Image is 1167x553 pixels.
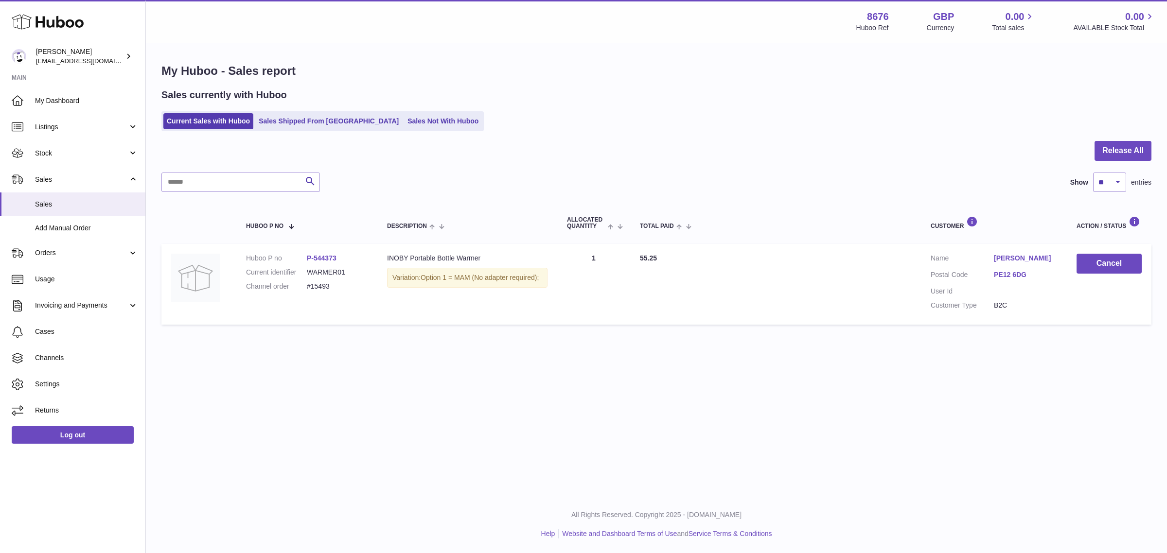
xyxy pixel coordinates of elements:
h2: Sales currently with Huboo [161,88,287,102]
a: Service Terms & Conditions [689,530,772,537]
dt: User Id [931,287,994,296]
dt: Postal Code [931,270,994,282]
span: My Dashboard [35,96,138,105]
div: [PERSON_NAME] [36,47,124,66]
a: 0.00 AVAILABLE Stock Total [1073,10,1155,33]
div: Customer [931,216,1057,229]
span: Orders [35,248,128,258]
span: Settings [35,380,138,389]
dd: B2C [994,301,1057,310]
div: Currency [927,23,955,33]
a: Log out [12,426,134,444]
img: no-photo.jpg [171,254,220,302]
a: Website and Dashboard Terms of Use [562,530,677,537]
div: Variation: [387,268,548,288]
dt: Channel order [246,282,307,291]
strong: GBP [933,10,954,23]
span: AVAILABLE Stock Total [1073,23,1155,33]
span: Sales [35,175,128,184]
dt: Current identifier [246,268,307,277]
dd: WARMER01 [307,268,368,277]
strong: 8676 [867,10,889,23]
a: PE12 6DG [994,270,1057,279]
dd: #15493 [307,282,368,291]
a: Help [541,530,555,537]
a: 0.00 Total sales [992,10,1035,33]
li: and [559,529,772,538]
span: Description [387,223,427,229]
a: [PERSON_NAME] [994,254,1057,263]
a: P-544373 [307,254,336,262]
span: ALLOCATED Quantity [567,217,605,229]
p: All Rights Reserved. Copyright 2025 - [DOMAIN_NAME] [154,510,1159,519]
dt: Huboo P no [246,254,307,263]
h1: My Huboo - Sales report [161,63,1151,79]
button: Release All [1095,141,1151,161]
dt: Name [931,254,994,265]
span: Total sales [992,23,1035,33]
button: Cancel [1077,254,1142,274]
span: Listings [35,122,128,132]
img: hello@inoby.co.uk [12,49,26,64]
span: Stock [35,149,128,158]
a: Current Sales with Huboo [163,113,253,129]
div: Huboo Ref [856,23,889,33]
div: Action / Status [1077,216,1142,229]
span: Total paid [640,223,674,229]
span: Invoicing and Payments [35,301,128,310]
span: Sales [35,200,138,209]
span: Channels [35,353,138,363]
span: 0.00 [1006,10,1025,23]
span: entries [1131,178,1151,187]
label: Show [1070,178,1088,187]
dt: Customer Type [931,301,994,310]
span: Option 1 = MAM (No adapter required); [421,274,539,281]
span: Cases [35,327,138,336]
span: 55.25 [640,254,657,262]
td: 1 [557,244,630,325]
span: Huboo P no [246,223,283,229]
span: [EMAIL_ADDRESS][DOMAIN_NAME] [36,57,143,65]
a: Sales Shipped From [GEOGRAPHIC_DATA] [255,113,402,129]
span: Returns [35,406,138,415]
a: Sales Not With Huboo [404,113,482,129]
div: INOBY Portable Bottle Warmer [387,254,548,263]
span: Usage [35,275,138,284]
span: Add Manual Order [35,224,138,233]
span: 0.00 [1125,10,1144,23]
